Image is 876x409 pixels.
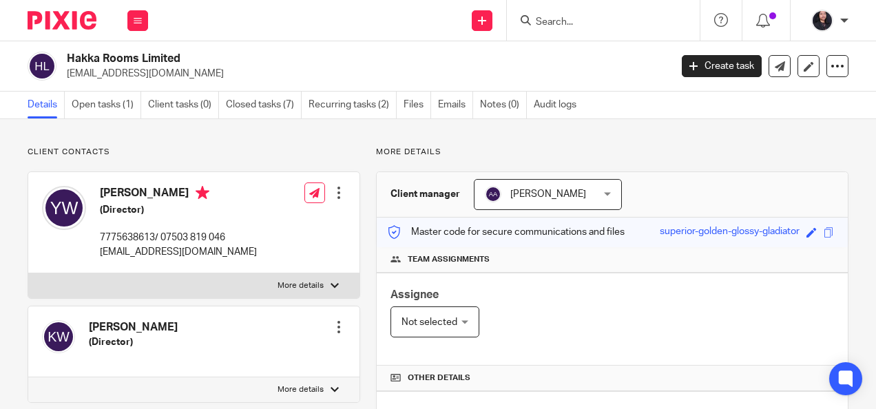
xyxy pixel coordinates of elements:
[28,147,360,158] p: Client contacts
[67,52,542,66] h2: Hakka Rooms Limited
[28,52,56,81] img: svg%3E
[196,186,209,200] i: Primary
[100,245,257,259] p: [EMAIL_ADDRESS][DOMAIN_NAME]
[42,186,86,230] img: svg%3E
[89,320,178,335] h4: [PERSON_NAME]
[100,186,257,203] h4: [PERSON_NAME]
[100,203,257,217] h5: (Director)
[438,92,473,118] a: Emails
[408,373,470,384] span: Other details
[309,92,397,118] a: Recurring tasks (2)
[485,186,501,202] img: svg%3E
[510,189,586,199] span: [PERSON_NAME]
[376,147,848,158] p: More details
[89,335,178,349] h5: (Director)
[387,225,625,239] p: Master code for secure communications and files
[682,55,762,77] a: Create task
[390,289,439,300] span: Assignee
[534,17,658,29] input: Search
[534,92,583,118] a: Audit logs
[278,384,324,395] p: More details
[28,11,96,30] img: Pixie
[811,10,833,32] img: MicrosoftTeams-image.jfif
[148,92,219,118] a: Client tasks (0)
[67,67,661,81] p: [EMAIL_ADDRESS][DOMAIN_NAME]
[408,254,490,265] span: Team assignments
[480,92,527,118] a: Notes (0)
[100,231,257,244] p: 7775638613/ 07503 819 046
[404,92,431,118] a: Files
[42,320,75,353] img: svg%3E
[72,92,141,118] a: Open tasks (1)
[28,92,65,118] a: Details
[390,187,460,201] h3: Client manager
[660,224,800,240] div: superior-golden-glossy-gladiator
[401,317,457,327] span: Not selected
[278,280,324,291] p: More details
[226,92,302,118] a: Closed tasks (7)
